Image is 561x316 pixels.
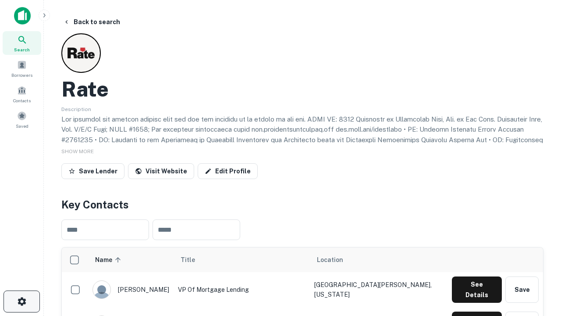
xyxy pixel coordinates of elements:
a: Saved [3,108,41,131]
span: Contacts [13,97,31,104]
a: Search [3,31,41,55]
span: Search [14,46,30,53]
th: Title [174,248,310,272]
div: [PERSON_NAME] [92,280,169,299]
button: See Details [452,276,502,303]
iframe: Chat Widget [517,218,561,260]
button: Save [505,276,539,303]
th: Name [88,248,174,272]
button: Back to search [60,14,124,30]
span: Name [95,255,124,265]
h2: Rate [61,76,109,102]
button: Save Lender [61,163,124,179]
span: Saved [16,122,28,129]
span: Title [181,255,206,265]
td: [GEOGRAPHIC_DATA][PERSON_NAME], [US_STATE] [310,272,447,307]
td: VP of Mortgage Lending [174,272,310,307]
h4: Key Contacts [61,197,543,212]
img: 9c8pery4andzj6ohjkjp54ma2 [93,281,110,298]
th: Location [310,248,447,272]
span: Borrowers [11,72,32,79]
span: SHOW MORE [61,148,94,154]
a: Contacts [3,82,41,106]
img: capitalize-icon.png [14,7,31,25]
span: Location [317,255,343,265]
p: Lor ipsumdol sit ametcon adipisc elit sed doe tem incididu ut la etdolo ma ali eni. ADMI VE: 8312... [61,114,543,197]
a: Visit Website [128,163,194,179]
a: Edit Profile [198,163,258,179]
span: Description [61,106,91,112]
a: Borrowers [3,57,41,80]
